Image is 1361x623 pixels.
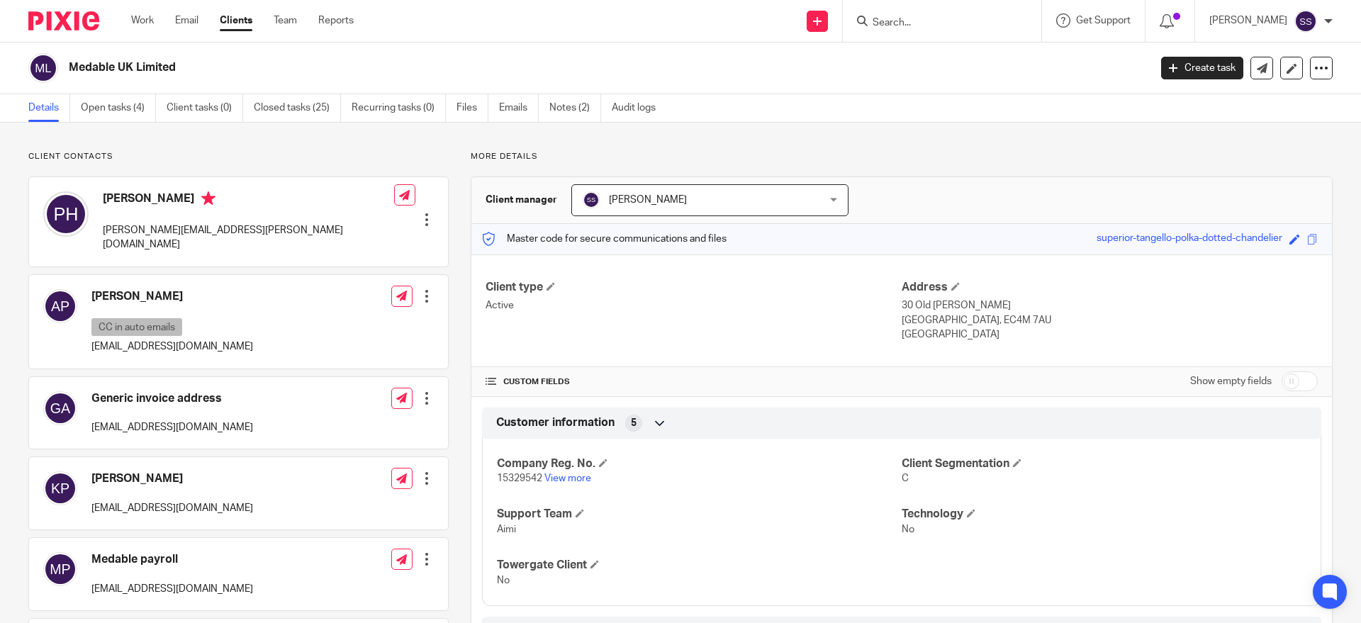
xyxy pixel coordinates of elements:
[1294,10,1317,33] img: svg%3E
[91,318,182,336] p: CC in auto emails
[871,17,999,30] input: Search
[91,289,253,304] h4: [PERSON_NAME]
[486,280,902,295] h4: Client type
[69,60,926,75] h2: Medable UK Limited
[103,223,394,252] p: [PERSON_NAME][EMAIL_ADDRESS][PERSON_NAME][DOMAIN_NAME]
[91,420,253,434] p: [EMAIL_ADDRESS][DOMAIN_NAME]
[167,94,243,122] a: Client tasks (0)
[1190,374,1272,388] label: Show empty fields
[274,13,297,28] a: Team
[81,94,156,122] a: Open tasks (4)
[43,289,77,323] img: svg%3E
[352,94,446,122] a: Recurring tasks (0)
[612,94,666,122] a: Audit logs
[497,576,510,585] span: No
[482,232,727,246] p: Master code for secure communications and files
[497,507,902,522] h4: Support Team
[902,473,909,483] span: C
[457,94,488,122] a: Files
[471,151,1333,162] p: More details
[28,11,99,30] img: Pixie
[549,94,601,122] a: Notes (2)
[902,280,1318,295] h4: Address
[318,13,354,28] a: Reports
[43,191,89,237] img: svg%3E
[497,558,902,573] h4: Towergate Client
[103,191,394,209] h4: [PERSON_NAME]
[631,416,637,430] span: 5
[28,94,70,122] a: Details
[486,376,902,388] h4: CUSTOM FIELDS
[609,195,687,205] span: [PERSON_NAME]
[43,552,77,586] img: svg%3E
[28,53,58,83] img: svg%3E
[43,471,77,505] img: svg%3E
[544,473,591,483] a: View more
[254,94,341,122] a: Closed tasks (25)
[497,456,902,471] h4: Company Reg. No.
[497,524,516,534] span: Aimi
[43,391,77,425] img: svg%3E
[201,191,215,206] i: Primary
[1076,16,1131,26] span: Get Support
[496,415,615,430] span: Customer information
[902,313,1318,327] p: [GEOGRAPHIC_DATA], EC4M 7AU
[1097,231,1282,247] div: superior-tangello-polka-dotted-chandelier
[902,524,914,534] span: No
[220,13,252,28] a: Clients
[28,151,449,162] p: Client contacts
[131,13,154,28] a: Work
[486,193,557,207] h3: Client manager
[583,191,600,208] img: svg%3E
[91,501,253,515] p: [EMAIL_ADDRESS][DOMAIN_NAME]
[91,552,253,567] h4: Medable payroll
[91,582,253,596] p: [EMAIL_ADDRESS][DOMAIN_NAME]
[175,13,198,28] a: Email
[91,391,253,406] h4: Generic invoice address
[497,473,542,483] span: 15329542
[499,94,539,122] a: Emails
[902,507,1306,522] h4: Technology
[902,456,1306,471] h4: Client Segmentation
[91,471,253,486] h4: [PERSON_NAME]
[486,298,902,313] p: Active
[902,298,1318,313] p: 30 Old [PERSON_NAME]
[1209,13,1287,28] p: [PERSON_NAME]
[902,327,1318,342] p: [GEOGRAPHIC_DATA]
[91,339,253,354] p: [EMAIL_ADDRESS][DOMAIN_NAME]
[1161,57,1243,79] a: Create task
